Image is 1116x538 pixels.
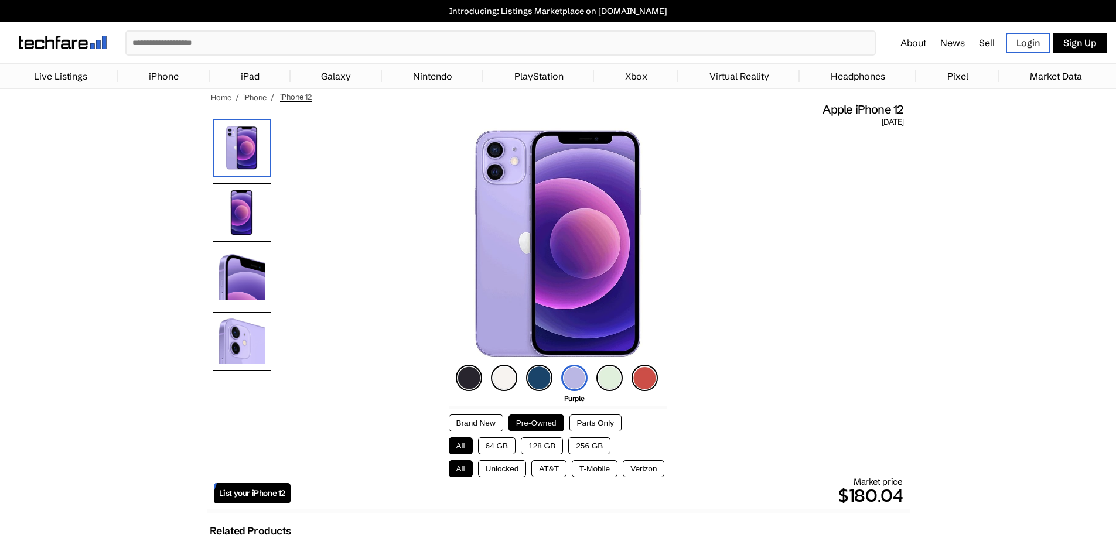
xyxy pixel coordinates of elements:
a: iPhone [243,92,267,102]
img: purple-icon [561,365,588,391]
img: Side [213,248,271,306]
img: techfare logo [19,36,107,49]
img: product-red-icon [632,365,658,391]
a: News [940,37,965,49]
a: Home [211,92,231,102]
a: iPad [235,64,265,88]
button: T-Mobile [572,460,617,477]
button: AT&T [531,460,566,477]
span: List your iPhone 12 [219,488,285,498]
p: $180.04 [291,481,903,509]
button: All [449,437,473,454]
a: Login [1006,33,1050,53]
div: Market price [291,476,903,509]
button: Brand New [449,414,503,431]
a: Sign Up [1053,33,1107,53]
button: Verizon [623,460,664,477]
img: black-icon [456,365,482,391]
a: Xbox [619,64,653,88]
img: iPhone 12 [213,119,271,177]
img: blue-icon [526,365,552,391]
button: 256 GB [568,437,610,454]
button: 64 GB [478,437,516,454]
button: Unlocked [478,460,527,477]
a: Sell [979,37,995,49]
a: Galaxy [315,64,357,88]
h2: Related Products [210,525,291,537]
span: / [271,92,274,102]
img: iPhone 12 [473,128,644,362]
a: Headphones [825,64,891,88]
span: iPhone 12 [280,92,312,102]
a: Live Listings [28,64,93,88]
button: Parts Only [569,414,622,431]
img: Front [213,183,271,242]
button: All [449,460,473,477]
a: PlayStation [508,64,569,88]
a: Pixel [941,64,974,88]
span: / [236,92,239,102]
button: 128 GB [521,437,563,454]
img: white-icon [491,365,517,391]
a: Nintendo [407,64,458,88]
a: Market Data [1024,64,1088,88]
button: Pre-Owned [508,414,564,431]
a: iPhone [143,64,185,88]
a: List your iPhone 12 [214,483,291,503]
a: Virtual Reality [704,64,775,88]
span: Purple [564,394,585,403]
a: About [900,37,926,49]
span: Apple iPhone 12 [823,102,903,117]
img: Camera [213,312,271,371]
a: Introducing: Listings Marketplace on [DOMAIN_NAME] [6,6,1110,16]
span: [DATE] [882,117,903,128]
img: green-icon [596,365,623,391]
